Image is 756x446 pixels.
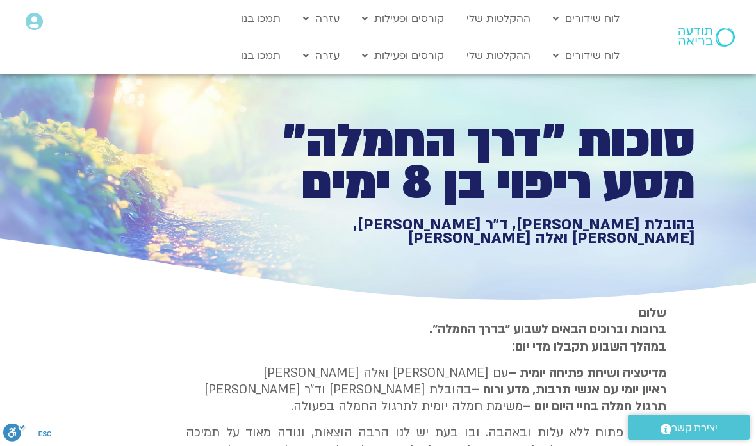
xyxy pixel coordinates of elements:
[356,44,450,68] a: קורסים ופעילות
[628,415,750,440] a: יצירת קשר
[546,44,626,68] a: לוח שידורים
[678,28,735,47] img: תודעה בריאה
[234,6,287,31] a: תמכו בנו
[460,6,537,31] a: ההקלטות שלי
[251,218,695,245] h1: בהובלת [PERSON_NAME], ד״ר [PERSON_NAME], [PERSON_NAME] ואלה [PERSON_NAME]
[546,6,626,31] a: לוח שידורים
[297,6,346,31] a: עזרה
[460,44,537,68] a: ההקלטות שלי
[297,44,346,68] a: עזרה
[523,398,666,415] b: תרגול חמלה בחיי היום יום –
[429,321,666,354] strong: ברוכות וברוכים הבאים לשבוע ״בדרך החמלה״. במהלך השבוע תקבלו מדי יום:
[508,365,666,381] strong: מדיטציה ושיחת פתיחה יומית –
[234,44,287,68] a: תמכו בנו
[472,381,666,398] b: ראיון יומי עם אנשי תרבות, מדע ורוח –
[356,6,450,31] a: קורסים ופעילות
[251,120,695,204] h1: סוכות ״דרך החמלה״ מסע ריפוי בן 8 ימים
[671,420,718,437] span: יצירת קשר
[639,304,666,321] strong: שלום
[186,365,666,415] p: עם [PERSON_NAME] ואלה [PERSON_NAME] בהובלת [PERSON_NAME] וד״ר [PERSON_NAME] משימת חמלה יומית לתרג...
